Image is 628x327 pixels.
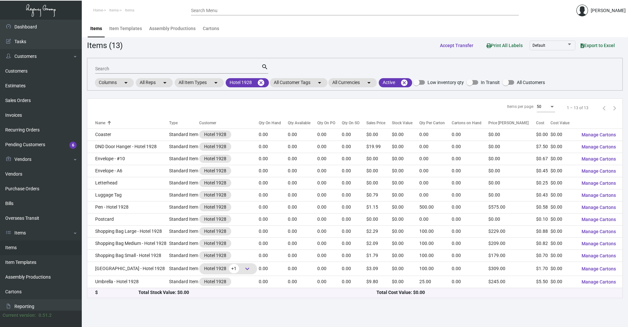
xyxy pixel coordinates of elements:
[536,250,550,262] td: $0.70
[366,225,392,237] td: $2.29
[342,276,366,288] td: 0.00
[366,120,385,126] div: Sales Price
[452,120,481,126] div: Cartons on Hand
[419,213,452,225] td: 0.00
[419,189,452,201] td: 0.00
[550,250,576,262] td: $0.00
[316,79,323,87] mat-icon: arrow_drop_down
[536,177,550,189] td: $0.25
[517,78,545,86] span: All Customers
[576,141,621,153] button: Manage Cartons
[342,225,366,237] td: 0.00
[488,237,536,250] td: $209.00
[342,141,366,153] td: 0.00
[582,253,616,258] span: Manage Cartons
[609,103,620,113] button: Next page
[169,189,199,201] td: Standard Item
[576,165,621,177] button: Manage Cartons
[261,63,268,71] mat-icon: search
[288,177,317,189] td: 0.00
[550,153,576,165] td: $0.00
[288,201,317,213] td: 0.00
[39,312,52,319] div: 0.51.2
[175,78,224,87] mat-chip: All Item Types
[392,276,419,288] td: $0.00
[481,78,500,86] span: In Transit
[136,78,173,87] mat-chip: All Reps
[342,201,366,213] td: 0.00
[317,120,335,126] div: Qty On PO
[3,312,36,319] div: Current version:
[576,5,588,16] img: admin@bootstrapmaster.com
[161,79,169,87] mat-icon: arrow_drop_down
[392,250,419,262] td: $0.00
[576,201,621,213] button: Manage Cartons
[87,40,123,51] div: Items (13)
[288,225,317,237] td: 0.00
[536,201,550,213] td: $0.58
[488,141,536,153] td: $0.00
[259,201,288,213] td: 0.00
[87,165,169,177] td: Envelope - A6
[550,177,576,189] td: $0.00
[452,189,489,201] td: 0.00
[342,189,366,201] td: 0.00
[342,165,366,177] td: 0.00
[328,78,377,87] mat-chip: All Currencies
[109,25,142,32] div: Item Templates
[87,201,169,213] td: Pen - Hotel 1928
[419,120,445,126] div: Qty Per Carton
[550,120,569,126] div: Cost Value
[392,165,419,177] td: $0.00
[366,276,392,288] td: $9.80
[440,43,473,48] span: Accept Transfer
[87,141,169,153] td: DND Door Hanger - Hotel 1928
[452,177,489,189] td: 0.00
[288,153,317,165] td: 0.00
[379,78,412,87] mat-chip: Active
[532,43,545,48] span: Default
[536,120,550,126] div: Cost
[576,238,621,250] button: Manage Cartons
[317,141,342,153] td: 0.00
[259,213,288,225] td: 0.00
[550,262,576,276] td: $0.00
[576,129,621,141] button: Manage Cartons
[452,250,489,262] td: 0.00
[392,189,419,201] td: $0.00
[366,165,392,177] td: $0.00
[257,79,265,87] mat-icon: cancel
[288,165,317,177] td: 0.00
[259,237,288,250] td: 0.00
[576,189,621,201] button: Manage Cartons
[419,153,452,165] td: 0.00
[288,141,317,153] td: 0.00
[591,7,626,14] div: [PERSON_NAME]
[452,141,489,153] td: 0.00
[317,165,342,177] td: 0.00
[169,262,199,276] td: Standard Item
[288,276,317,288] td: 0.00
[488,165,536,177] td: $0.00
[204,278,226,285] div: Hotel 1928
[576,276,621,288] button: Manage Cartons
[392,120,412,126] div: Stock Value
[419,225,452,237] td: 100.00
[488,120,536,126] div: Price [PERSON_NAME]
[342,250,366,262] td: 0.00
[204,180,226,186] div: Hotel 1928
[452,213,489,225] td: 0.00
[204,204,226,211] div: Hotel 1928
[452,201,489,213] td: 0.00
[536,213,550,225] td: $0.10
[87,262,169,276] td: [GEOGRAPHIC_DATA] - Hotel 1928
[550,213,576,225] td: $0.00
[419,237,452,250] td: 100.00
[259,120,281,126] div: Qty On Hand
[376,289,615,296] div: Total Cost Value: $0.00
[317,213,342,225] td: 0.00
[567,105,588,111] div: 1 – 13 of 13
[259,165,288,177] td: 0.00
[536,262,550,276] td: $1.70
[342,120,366,126] div: Qty On SO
